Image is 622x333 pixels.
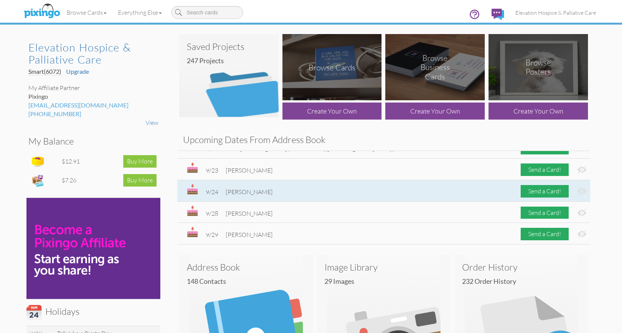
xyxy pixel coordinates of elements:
h3: My Balance [28,136,153,146]
h3: Address Book [187,262,306,272]
h4: 148 Contacts [187,278,311,285]
img: expense-icon.png [30,173,45,188]
img: bday.svg [187,227,198,237]
div: My Affiliate Partner [28,84,158,92]
img: eye-ban.svg [577,187,586,195]
div: Send a Card! [521,228,569,240]
img: eye-ban.svg [577,230,586,238]
td: $7.26 [60,171,96,190]
img: calendar.svg [26,305,42,320]
a: Everything Else [112,3,168,22]
img: browse-posters.png [489,34,588,100]
h3: Image Library [324,262,443,272]
div: 9/24 [206,188,218,196]
span: [PERSON_NAME] [226,166,273,174]
div: [EMAIL_ADDRESS][DOMAIN_NAME] [28,101,158,110]
div: Create Your Own [489,103,588,120]
div: Browse Business Cards [410,53,460,81]
span: [PERSON_NAME] [226,188,273,196]
div: 9/29 [206,230,218,239]
div: Create Your Own [385,103,485,120]
h3: Upcoming Dates From Address Book [183,135,585,145]
img: eye-ban.svg [577,209,586,217]
span: Elevation Hospice & Palliative Care [515,9,596,16]
img: bday.svg [187,205,198,216]
a: Browse Cards [61,3,112,22]
h3: Order History [462,262,581,272]
img: saved-projects2.png [179,34,279,117]
span: Smart [28,68,61,75]
h4: 232 Order History [462,278,586,285]
span: [PERSON_NAME] [226,231,273,238]
div: Send a Card! [521,163,569,176]
div: Browse Posters [513,58,563,77]
img: upgrade_affiliate-100.jpg [26,198,160,299]
div: 9/28 [206,209,218,218]
img: comments.svg [492,9,504,20]
div: Create Your Own [282,103,382,120]
a: Upgrade [66,68,89,75]
td: $12.91 [60,152,96,171]
div: Buy More [123,174,157,187]
img: browse-business-cards.png [385,34,485,100]
a: View [146,119,158,126]
h3: Saved Projects [187,42,271,51]
div: Send a Card! [521,185,569,198]
div: Send a Card! [521,207,569,219]
input: Search cards [171,6,243,19]
img: points-icon.png [30,154,45,169]
a: Smart(6072) [28,68,62,75]
div: [PHONE_NUMBER] [28,110,158,118]
h2: Elevation Hospice & Palliative Care [28,42,151,65]
div: Buy More [123,155,157,168]
img: pixingo logo [22,2,62,21]
img: bday.svg [187,162,198,173]
h4: 29 images [324,278,449,285]
div: 9/23 [206,166,218,175]
img: eye-ban.svg [577,166,586,174]
div: Pixingo [28,92,158,101]
img: bday.svg [187,184,198,195]
span: (6072) [44,68,61,75]
a: Elevation Hospice & Palliative Care [28,42,158,65]
h3: Holidays [26,305,155,320]
h4: 247 Projects [187,57,277,65]
div: Browse Cards [309,62,355,72]
img: browse-cards.png [282,34,382,100]
a: Elevation Hospice & Palliative Care [510,3,602,22]
span: [PERSON_NAME] [226,210,273,217]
